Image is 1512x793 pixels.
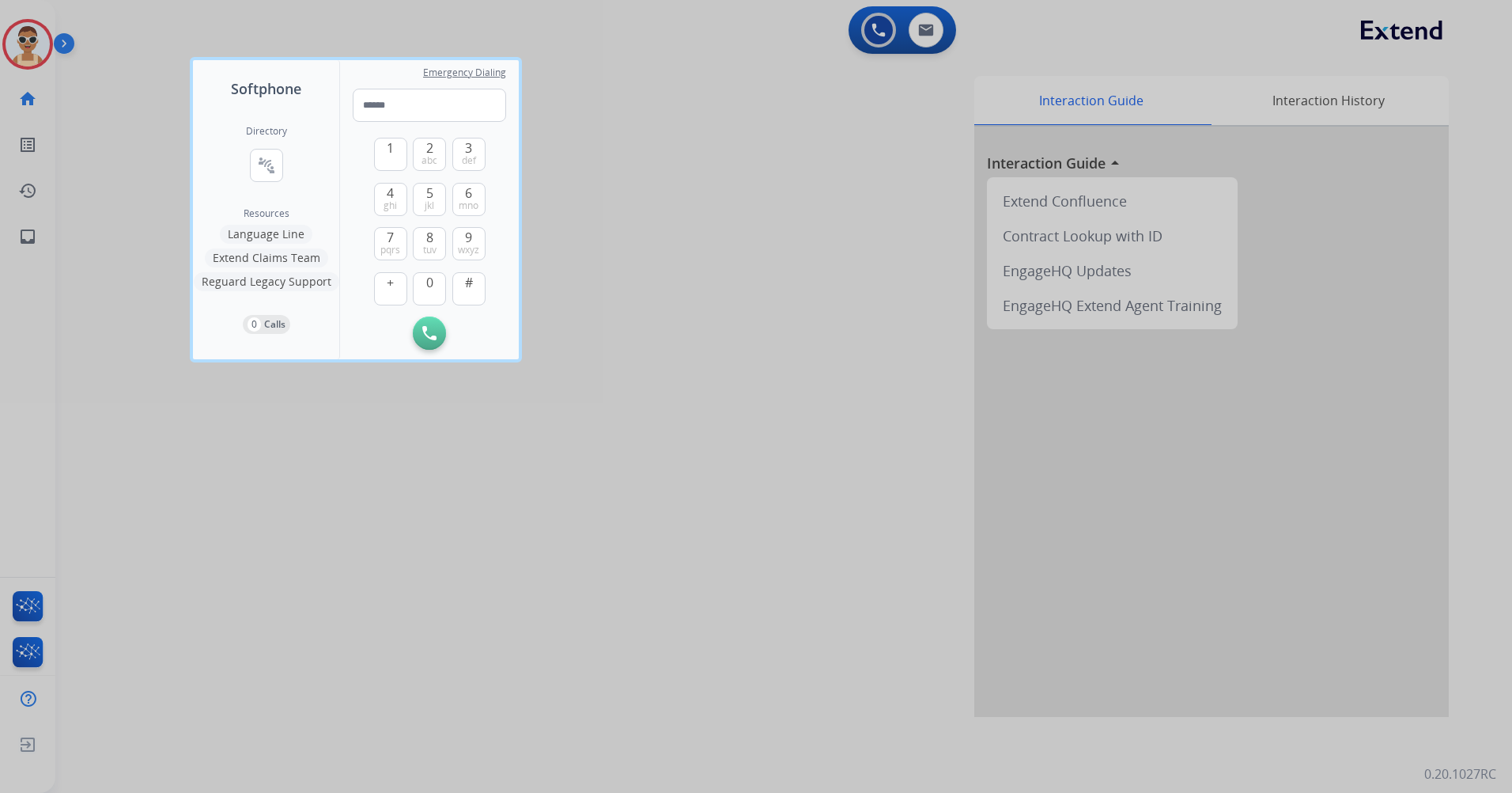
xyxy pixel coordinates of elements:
span: 5 [426,184,433,203]
button: 0Calls [243,315,290,334]
p: 0 [248,317,261,332]
button: Reguard Legacy Support [194,272,339,291]
span: 2 [426,138,433,157]
button: 4ghi [374,183,407,216]
button: 8tuv [413,227,446,260]
span: jkl [425,199,434,212]
span: 9 [465,228,472,247]
span: 6 [465,184,472,203]
span: 3 [465,138,472,157]
span: + [387,273,394,292]
span: pqrs [380,244,400,256]
button: 5jkl [413,183,446,216]
span: 7 [387,228,394,247]
span: abc [421,154,437,167]
button: Extend Claims Team [205,249,328,267]
button: 2abc [413,138,446,171]
button: 3def [452,138,486,171]
span: wxyz [458,244,479,256]
button: 0 [413,272,446,305]
span: def [462,154,476,167]
button: Language Line [220,225,312,244]
button: + [374,272,407,305]
button: 6mno [452,183,486,216]
button: 7pqrs [374,227,407,260]
h2: Directory [246,125,287,138]
p: 0.20.1027RC [1424,765,1496,784]
span: 0 [426,273,433,292]
button: 9wxyz [452,227,486,260]
span: 4 [387,184,394,203]
span: tuv [423,244,437,256]
span: ghi [384,199,397,212]
span: mno [459,199,478,212]
span: 8 [426,228,433,247]
span: Resources [244,207,289,220]
button: # [452,272,486,305]
span: Emergency Dialing [423,66,506,79]
p: Calls [264,317,285,332]
span: # [465,273,473,292]
mat-icon: connect_without_contact [257,156,276,175]
img: call-button [422,326,437,340]
span: Softphone [231,78,301,100]
span: 1 [387,138,394,157]
button: 1 [374,138,407,171]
